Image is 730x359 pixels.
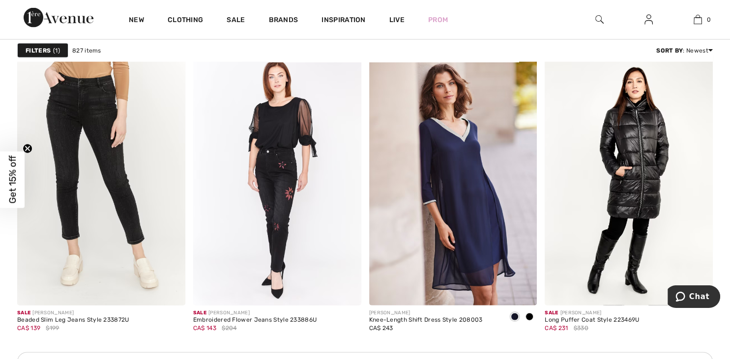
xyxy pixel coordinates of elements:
span: Sale [17,310,30,316]
a: Live [389,15,405,25]
strong: Sort By [656,47,683,54]
div: Midnight [507,309,522,326]
span: 827 items [72,46,101,55]
span: CA$ 143 [193,325,216,331]
span: $330 [574,324,588,332]
div: [PERSON_NAME] [193,309,317,317]
div: Long Puffer Coat Style 223469U [545,317,639,324]
iframe: Opens a widget where you can chat to one of our agents [668,285,720,310]
a: Clothing [168,16,203,26]
a: Prom [428,15,448,25]
div: Black [522,309,537,326]
img: Embroidered Flower Jeans Style 233886U. Black/Magenta [193,54,361,305]
img: Beaded Slim Leg Jeans Style 233872U. Black [17,54,185,305]
img: search the website [595,14,604,26]
a: Brands [269,16,298,26]
div: Beaded Slim Leg Jeans Style 233872U [17,317,129,324]
div: [PERSON_NAME] [17,309,129,317]
span: CA$ 139 [17,325,40,331]
img: Knee-Length Shift Dress Style 208003. Black [369,54,537,305]
span: CA$ 231 [545,325,568,331]
img: My Info [644,14,653,26]
span: Inspiration [321,16,365,26]
div: [PERSON_NAME] [369,309,483,317]
span: 0 [707,15,711,24]
div: : Newest [656,46,713,55]
div: [PERSON_NAME] [545,309,639,317]
a: 0 [673,14,722,26]
strong: Filters [26,46,51,55]
a: Sign In [637,14,661,26]
span: Sale [545,310,558,316]
span: 1 [53,46,60,55]
span: $204 [222,324,236,332]
img: My Bag [694,14,702,26]
span: CA$ 243 [369,325,393,331]
span: Sale [193,310,206,316]
a: Sale [227,16,245,26]
span: Get 15% off [7,156,18,204]
img: Long Puffer Coat Style 223469U. Black [545,54,713,305]
img: 1ère Avenue [24,8,93,28]
div: Knee-Length Shift Dress Style 208003 [369,317,483,324]
a: New [129,16,144,26]
button: Close teaser [23,143,32,153]
span: $199 [46,324,59,332]
div: Embroidered Flower Jeans Style 233886U [193,317,317,324]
